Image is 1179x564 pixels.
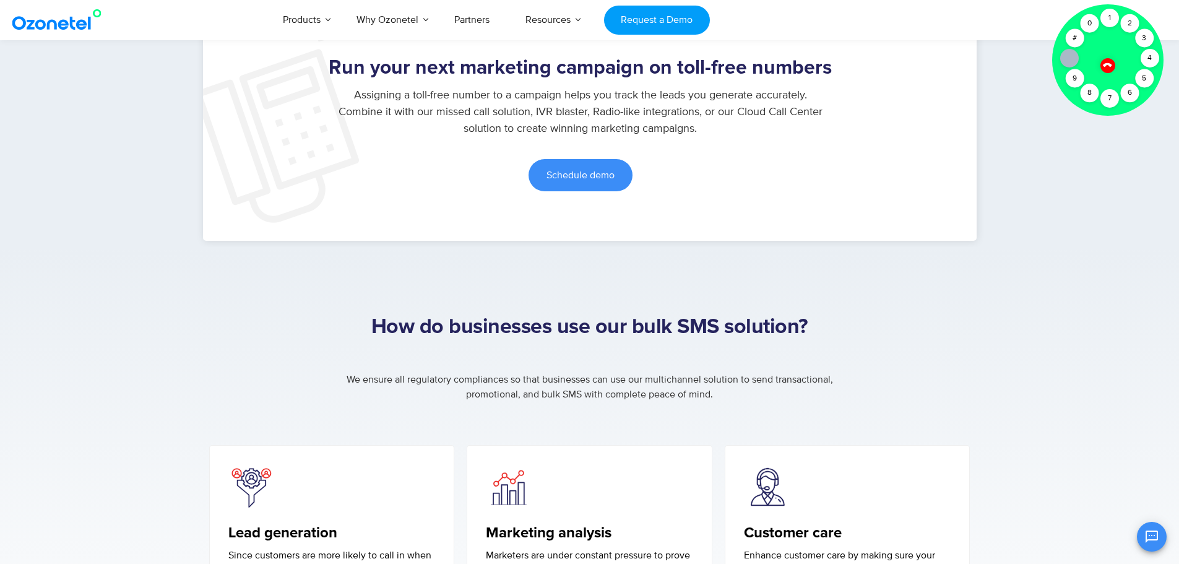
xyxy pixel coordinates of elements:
[486,524,693,542] h5: Marketing analysis
[1135,69,1154,88] div: 5
[1065,29,1084,48] div: #
[529,159,633,191] a: Schedule demo
[1080,14,1099,33] div: 0
[203,315,977,365] h2: How do businesses use our bulk SMS solution?
[1120,84,1139,102] div: 6
[228,524,436,542] h5: Lead generation
[1141,49,1159,67] div: 4
[546,170,615,180] span: Schedule demo
[1137,522,1167,552] button: Open chat
[1100,9,1119,27] div: 1
[347,373,833,401] span: We ensure all regulatory compliances so that businesses can use our multichannel solution to send...
[1135,29,1154,48] div: 3
[604,6,710,35] a: Request a Demo
[744,524,951,542] h5: Customer care
[1065,69,1084,88] div: 9
[1120,14,1139,33] div: 2
[215,58,946,78] h5: Run your next marketing campaign on toll-free numbers
[332,87,828,137] p: Assigning a toll-free number to a campaign helps you track the leads you generate accurately. Com...
[1080,84,1099,102] div: 8
[1100,89,1119,108] div: 7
